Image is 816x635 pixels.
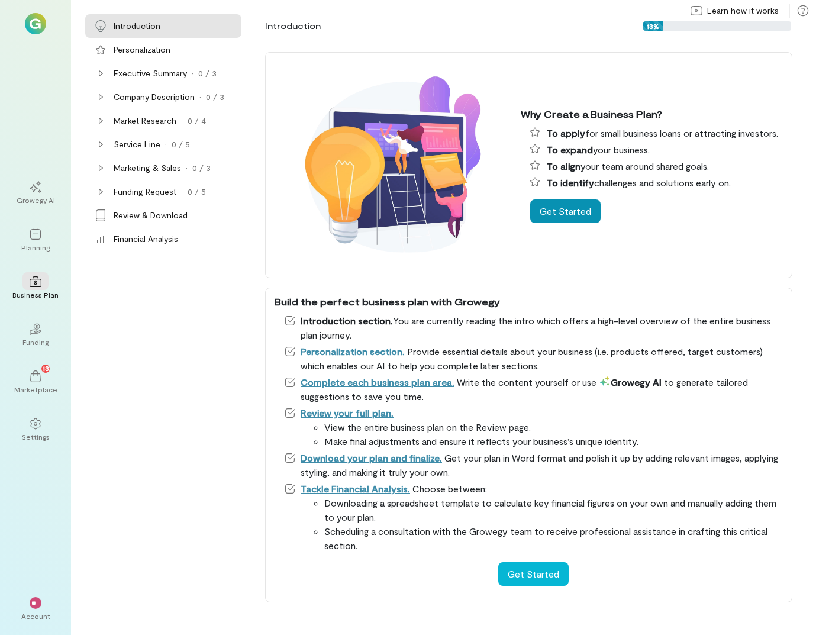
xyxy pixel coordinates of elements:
li: Downloading a spreadsheet template to calculate key financial figures on your own and manually ad... [324,496,783,524]
div: Marketplace [14,385,57,394]
a: Planning [14,219,57,262]
a: Download your plan and finalize. [301,452,442,463]
span: To expand [547,144,593,155]
div: 0 / 3 [198,67,217,79]
button: Get Started [530,199,601,223]
li: Make final adjustments and ensure it reflects your business’s unique identity. [324,434,783,449]
li: Choose between: [284,482,783,553]
div: Introduction [265,20,321,32]
div: Funding [22,337,49,347]
div: 0 / 3 [206,91,224,103]
div: Service Line [114,138,160,150]
li: Scheduling a consultation with the Growegy team to receive professional assistance in crafting th... [324,524,783,553]
div: Review & Download [114,209,188,221]
div: 0 / 5 [172,138,190,150]
a: Tackle Financial Analysis. [301,483,410,494]
a: Settings [14,408,57,451]
div: Market Research [114,115,176,127]
li: your business. [530,143,783,157]
span: To identify [547,177,594,188]
a: Complete each business plan area. [301,376,454,388]
div: Why Create a Business Plan? [521,107,783,121]
span: Learn how it works [707,5,779,17]
div: · [181,186,183,198]
a: Funding [14,314,57,356]
li: Write the content yourself or use to generate tailored suggestions to save you time. [284,375,783,404]
li: for small business loans or attracting investors. [530,126,783,140]
div: · [199,91,201,103]
div: Personalization [114,44,170,56]
div: · [192,67,193,79]
div: Introduction [114,20,160,32]
div: Settings [22,432,50,441]
div: Planning [21,243,50,252]
div: Executive Summary [114,67,187,79]
div: Financial Analysis [114,233,178,245]
span: Growegy AI [599,376,662,388]
a: Marketplace [14,361,57,404]
a: Personalization section. [301,346,405,357]
li: You are currently reading the intro which offers a high-level overview of the entire business pla... [284,314,783,342]
div: · [165,138,167,150]
a: Review your full plan. [301,407,394,418]
a: Growegy AI [14,172,57,214]
div: Growegy AI [17,195,55,205]
div: Company Description [114,91,195,103]
span: To apply [547,127,585,138]
span: To align [547,160,580,172]
li: your team around shared goals. [530,159,783,173]
div: 0 / 3 [192,162,211,174]
li: Get your plan in Word format and polish it up by adding relevant images, applying styling, and ma... [284,451,783,479]
div: Build the perfect business plan with Growegy [275,295,783,309]
li: View the entire business plan on the Review page. [324,420,783,434]
div: 0 / 5 [188,186,206,198]
div: Marketing & Sales [114,162,181,174]
li: Provide essential details about your business (i.e. products offered, target customers) which ena... [284,344,783,373]
div: · [181,115,183,127]
div: Account [21,611,50,621]
div: Funding Request [114,186,176,198]
button: Get Started [498,562,569,586]
span: 13 [43,363,49,373]
li: challenges and solutions early on. [530,176,783,190]
span: Introduction section. [301,315,393,326]
img: Why create a business plan [275,59,511,271]
div: Business Plan [12,290,59,299]
div: · [186,162,188,174]
div: 0 / 4 [188,115,206,127]
a: Business Plan [14,266,57,309]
